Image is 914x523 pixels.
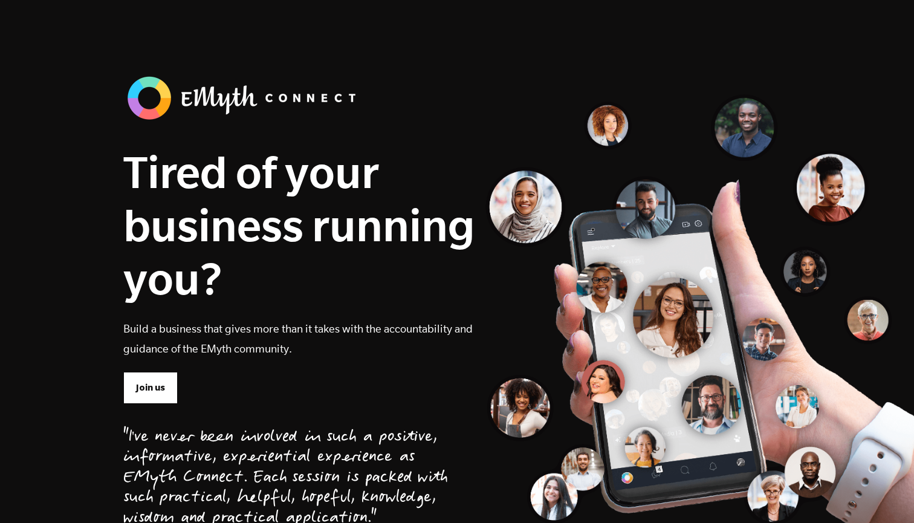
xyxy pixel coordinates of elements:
a: Join us [123,372,178,403]
iframe: Chat Widget [854,465,914,523]
h1: Tired of your business running you? [123,145,475,305]
p: Build a business that gives more than it takes with the accountability and guidance of the EMyth ... [123,319,475,359]
img: banner_logo [123,73,365,123]
span: Join us [136,381,165,394]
